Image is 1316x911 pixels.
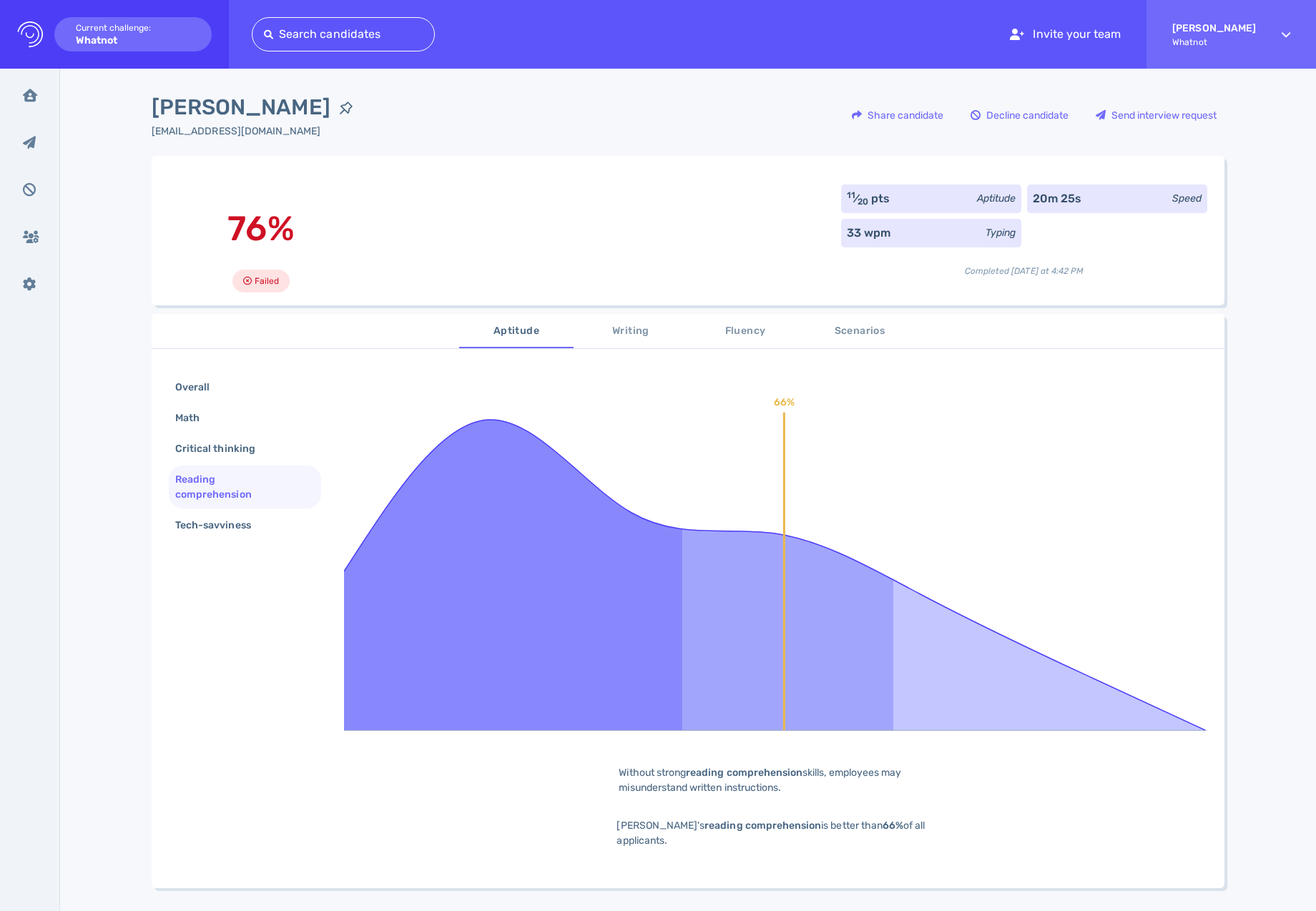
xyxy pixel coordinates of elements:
[704,819,821,832] b: reading comprehension
[255,272,279,290] span: Failed
[1172,37,1256,47] span: Whatnot
[697,322,794,340] span: Fluency
[172,515,268,536] div: Tech-savviness
[986,225,1016,240] div: Typing
[596,765,954,795] div: Without strong skills, employees may misunderstand written instructions.
[686,767,802,779] b: reading comprehension
[582,322,679,340] span: Writing
[774,396,795,408] text: 66%
[172,377,227,398] div: Overall
[1172,191,1202,206] div: Speed
[152,92,330,124] span: [PERSON_NAME]
[468,322,565,340] span: Aptitude
[847,190,890,207] div: ⁄ pts
[172,408,217,428] div: Math
[844,98,951,132] button: Share candidate
[152,124,362,139] div: Click to copy the email address
[847,190,855,200] sup: 11
[172,438,272,459] div: Critical thinking
[1088,98,1224,132] button: Send interview request
[1172,22,1256,34] strong: [PERSON_NAME]
[227,208,294,249] span: 76%
[977,191,1016,206] div: Aptitude
[963,98,1076,132] button: Decline candidate
[1033,190,1081,207] div: 20m 25s
[172,469,306,505] div: Reading comprehension
[845,99,951,132] div: Share candidate
[811,322,908,340] span: Scenarios
[617,819,925,847] span: [PERSON_NAME]'s is better than of all applicants.
[883,819,903,832] b: 66%
[963,99,1076,132] div: Decline candidate
[858,197,868,207] sub: 20
[1089,99,1224,132] div: Send interview request
[847,225,890,242] div: 33 wpm
[841,253,1207,277] div: Completed [DATE] at 4:42 PM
